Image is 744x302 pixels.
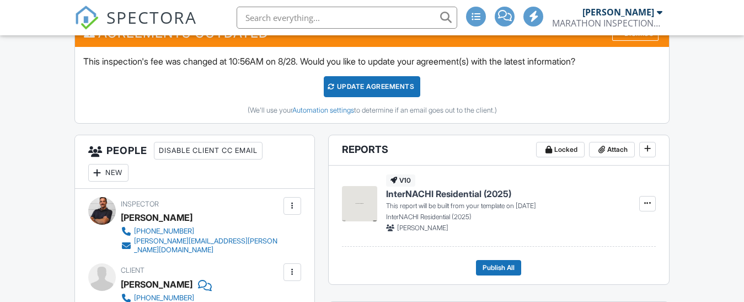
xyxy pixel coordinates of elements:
[134,227,194,236] div: [PHONE_NUMBER]
[88,164,129,182] div: New
[83,106,661,115] div: (We'll use your to determine if an email goes out to the client.)
[552,18,662,29] div: MARATHON INSPECTIONS LLC
[134,237,281,255] div: [PERSON_NAME][EMAIL_ADDRESS][PERSON_NAME][DOMAIN_NAME]
[121,200,159,208] span: Inspector
[74,6,99,30] img: The Best Home Inspection Software - Spectora
[237,7,457,29] input: Search everything...
[582,7,654,18] div: [PERSON_NAME]
[324,76,420,97] div: Update Agreements
[121,276,192,293] div: [PERSON_NAME]
[74,15,197,38] a: SPECTORA
[75,47,669,123] div: This inspection's fee was changed at 10:56AM on 8/28. Would you like to update your agreement(s) ...
[75,135,314,189] h3: People
[292,106,354,114] a: Automation settings
[121,209,192,226] div: [PERSON_NAME]
[121,266,144,274] span: Client
[121,237,281,255] a: [PERSON_NAME][EMAIL_ADDRESS][PERSON_NAME][DOMAIN_NAME]
[106,6,197,29] span: SPECTORA
[121,226,281,237] a: [PHONE_NUMBER]
[154,142,263,160] div: Disable Client CC Email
